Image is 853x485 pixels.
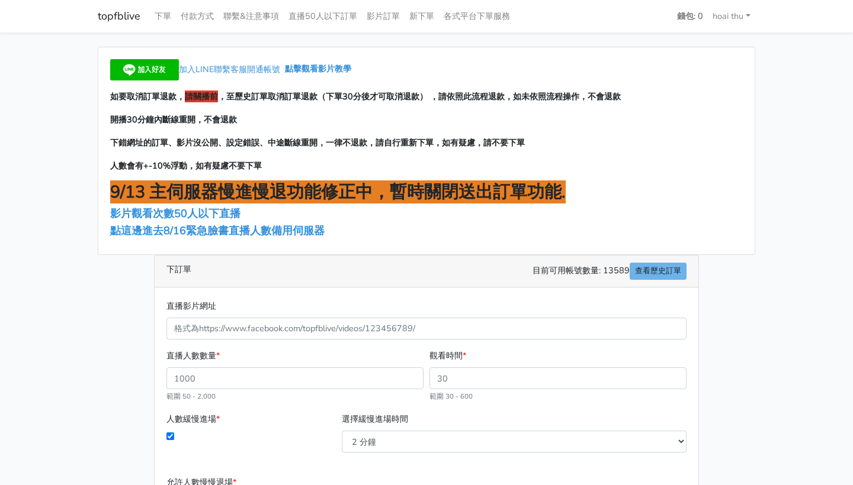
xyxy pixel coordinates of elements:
label: 選擇緩慢進場時間 [342,412,408,426]
a: topfblive [98,5,140,28]
span: 50人以下直播 [174,206,240,221]
a: 查看歷史訂單 [630,263,687,280]
a: 50人以下直播 [174,206,243,221]
small: 範圍 50 - 2,000 [166,392,216,401]
span: 人數會有+-10%浮動，如有疑慮不要下單 [110,160,262,172]
div: 下訂單 [155,256,698,287]
span: 開播30分鐘內斷線重開，不會退款 [110,114,237,125]
span: 目前可用帳號數量: 13589 [533,263,687,280]
span: 加入LINE聯繫客服開通帳號 [179,63,280,75]
a: hoai thu [708,5,755,28]
label: 直播人數數量 [166,349,220,363]
a: 新下單 [405,5,439,28]
a: 聯繫&注意事項 [219,5,284,28]
a: 錢包: 0 [672,5,708,28]
span: 9/13 主伺服器慢進慢退功能修正中，暫時關閉送出訂單功能. [110,180,566,203]
a: 各式平台下單服務 [439,5,515,28]
a: 點擊觀看影片教學 [285,63,351,75]
label: 人數緩慢進場 [166,412,220,426]
label: 觀看時間 [429,349,466,363]
a: 直播50人以下訂單 [284,5,362,28]
a: 影片訂單 [362,5,405,28]
a: 付款方式 [176,5,219,28]
input: 格式為https://www.facebook.com/topfblive/videos/123456789/ [166,318,687,339]
a: 點這邊進去8/16緊急臉書直播人數備用伺服器 [110,224,325,238]
span: 下錯網址的訂單、影片沒公開、設定錯誤、中途斷線重開，一律不退款，請自行重新下單，如有疑慮，請不要下單 [110,137,525,148]
img: 加入好友 [110,59,179,80]
input: 1000 [166,367,424,389]
span: 如要取消訂單退款， [110,90,185,102]
a: 影片觀看次數 [110,206,174,221]
strong: 錢包: 0 [677,10,703,22]
span: 請關播前 [185,90,218,102]
span: ，至歷史訂單取消訂單退款（下單30分後才可取消退款） ，請依照此流程退款，如未依照流程操作，不會退款 [218,90,621,102]
a: 下單 [150,5,176,28]
label: 直播影片網址 [166,299,216,313]
small: 範圍 30 - 600 [429,392,473,401]
a: 加入LINE聯繫客服開通帳號 [110,63,285,75]
input: 30 [429,367,687,389]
